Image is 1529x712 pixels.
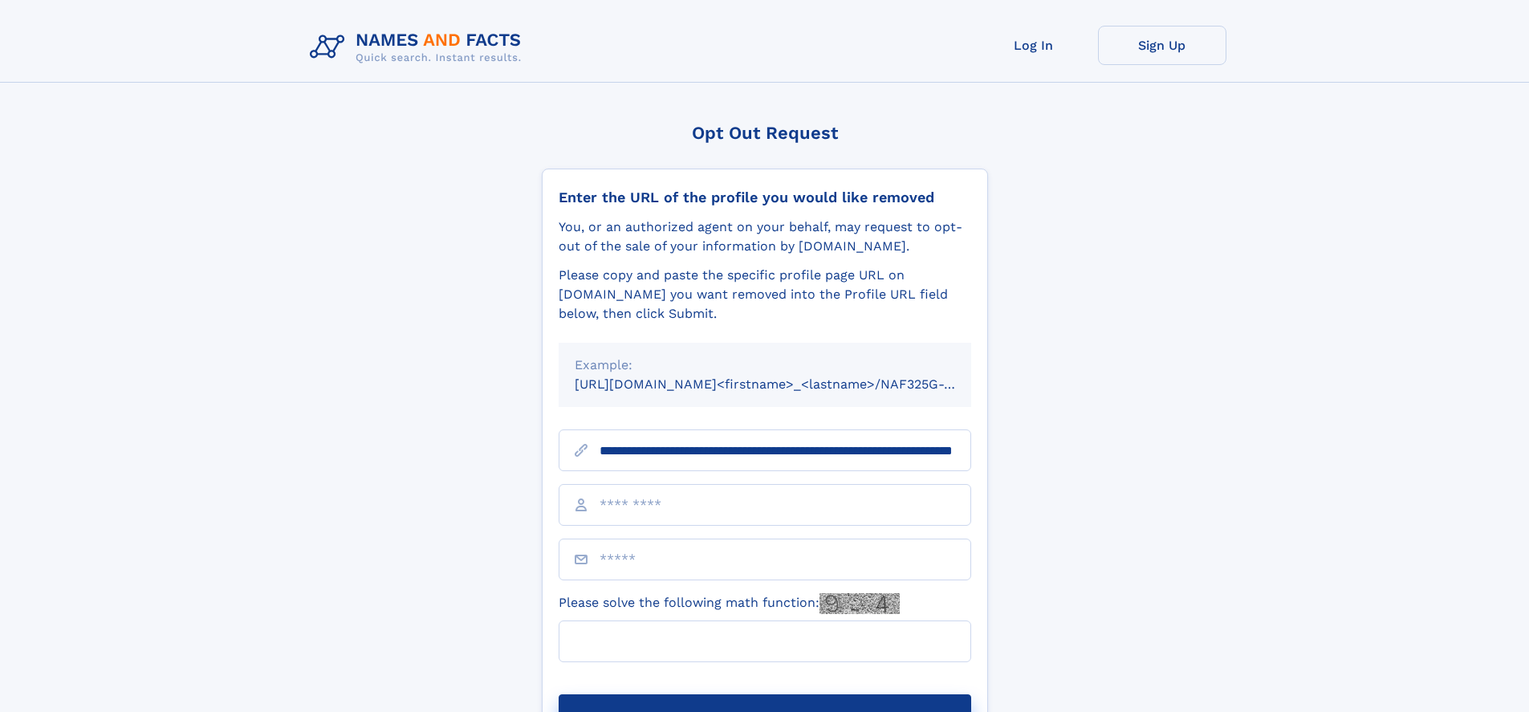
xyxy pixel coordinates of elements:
[559,266,971,323] div: Please copy and paste the specific profile page URL on [DOMAIN_NAME] you want removed into the Pr...
[575,376,1002,392] small: [URL][DOMAIN_NAME]<firstname>_<lastname>/NAF325G-xxxxxxxx
[1098,26,1226,65] a: Sign Up
[559,593,900,614] label: Please solve the following math function:
[559,218,971,256] div: You, or an authorized agent on your behalf, may request to opt-out of the sale of your informatio...
[303,26,535,69] img: Logo Names and Facts
[970,26,1098,65] a: Log In
[559,189,971,206] div: Enter the URL of the profile you would like removed
[575,356,955,375] div: Example:
[542,123,988,143] div: Opt Out Request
